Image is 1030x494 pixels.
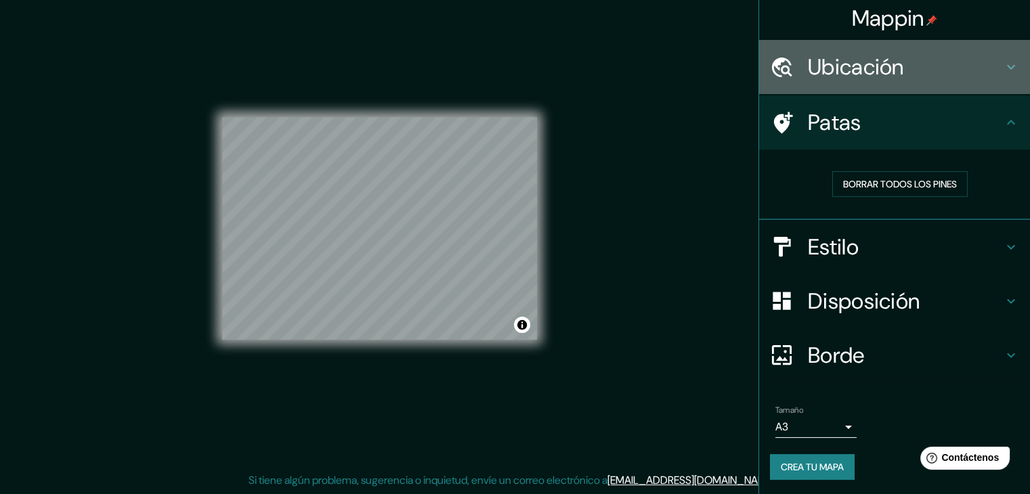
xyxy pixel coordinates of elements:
[607,473,775,487] a: [EMAIL_ADDRESS][DOMAIN_NAME]
[759,328,1030,382] div: Borde
[759,95,1030,150] div: Patas
[770,454,855,480] button: Crea tu mapa
[781,461,844,473] font: Crea tu mapa
[832,171,968,197] button: Borrar todos los pines
[759,40,1030,94] div: Ubicación
[852,4,924,32] font: Mappin
[222,117,537,340] canvas: Mapa
[808,233,859,261] font: Estilo
[808,287,920,315] font: Disposición
[808,108,861,137] font: Patas
[759,274,1030,328] div: Disposición
[909,441,1015,479] iframe: Lanzador de widgets de ayuda
[926,15,937,26] img: pin-icon.png
[514,317,530,333] button: Activar o desactivar atribución
[249,473,607,487] font: Si tiene algún problema, sugerencia o inquietud, envíe un correo electrónico a
[808,341,865,369] font: Borde
[775,420,788,434] font: A3
[775,405,803,416] font: Tamaño
[808,53,904,81] font: Ubicación
[775,416,857,438] div: A3
[843,178,957,190] font: Borrar todos los pines
[759,220,1030,274] div: Estilo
